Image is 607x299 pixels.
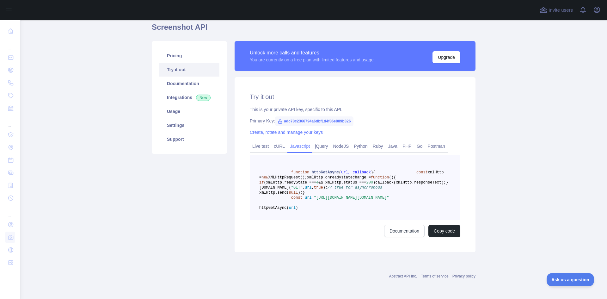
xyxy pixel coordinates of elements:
[250,57,374,63] div: You are currently on a free plan with limited features and usage
[371,175,389,180] span: function
[268,175,307,180] span: XMLHttpRequest();
[250,118,460,124] div: Primary Key:
[159,118,219,132] a: Settings
[250,130,323,135] a: Create, rotate and manage your keys
[159,77,219,90] a: Documentation
[291,185,303,190] span: "GET"
[421,274,448,278] a: Terms of service
[373,170,375,175] span: {
[289,206,296,210] span: url
[159,90,219,104] a: Integrations New
[298,190,302,195] span: );
[330,141,351,151] a: NodeJS
[5,115,15,128] div: ...
[416,170,428,175] span: const
[386,141,400,151] a: Java
[339,170,341,175] span: (
[259,206,289,210] span: httpGetAsync(
[5,38,15,51] div: ...
[414,141,425,151] a: Go
[446,180,448,185] span: }
[159,104,219,118] a: Usage
[259,185,291,190] span: [DOMAIN_NAME](
[312,170,339,175] span: httpGetAsync
[289,190,298,195] span: null
[323,185,328,190] span: );
[303,185,305,190] span: ,
[271,141,287,151] a: cURL
[384,225,425,237] a: Documentation
[316,180,318,185] span: 4
[370,141,386,151] a: Ruby
[400,141,414,151] a: PHP
[341,170,371,175] span: url, callback
[452,274,475,278] a: Privacy policy
[314,185,323,190] span: true
[307,175,371,180] span: xmlHttp.onreadystatechange =
[428,225,460,237] button: Copy code
[159,132,219,146] a: Support
[303,190,305,195] span: }
[314,196,389,200] span: "[URL][DOMAIN_NAME][DOMAIN_NAME]"
[538,5,574,15] button: Invite users
[196,95,211,101] span: New
[305,196,312,200] span: url
[250,106,460,113] div: This is your private API key, specific to this API.
[373,180,375,185] span: )
[5,205,15,218] div: ...
[425,141,448,151] a: Postman
[389,175,391,180] span: (
[394,175,396,180] span: {
[159,63,219,77] a: Try it out
[261,175,268,180] span: new
[259,180,264,185] span: if
[549,7,573,14] span: Invite users
[318,180,366,185] span: && xmlHttp.status ===
[264,180,316,185] span: (xmlHttp.readyState ===
[250,49,374,57] div: Unlock more calls and features
[432,51,460,63] button: Upgrade
[351,141,370,151] a: Python
[312,141,330,151] a: jQuery
[159,49,219,63] a: Pricing
[287,141,312,151] a: Javascript
[296,206,298,210] span: )
[305,185,312,190] span: url
[291,196,303,200] span: const
[547,273,594,286] iframe: Toggle Customer Support
[275,116,353,126] span: adc78c2366794a6dbf1d4f86e889b326
[375,180,446,185] span: callback(xmlHttp.responseText);
[250,141,271,151] a: Live test
[259,190,289,195] span: xmlHttp.send(
[389,274,417,278] a: Abstract API Inc.
[312,185,314,190] span: ,
[312,196,314,200] span: =
[152,22,475,37] h1: Screenshot API
[366,180,373,185] span: 200
[250,92,460,101] h2: Try it out
[328,185,382,190] span: // true for asynchronous
[391,175,394,180] span: )
[371,170,373,175] span: )
[291,170,310,175] span: function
